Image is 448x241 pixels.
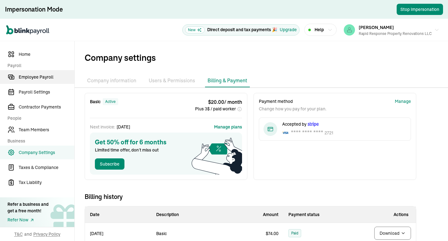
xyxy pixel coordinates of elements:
p: Payment method [259,98,326,104]
span: Paid [291,229,298,237]
p: Change how you pay for your plan. [259,106,326,112]
th: Description [151,206,217,223]
button: Manage [395,98,411,105]
nav: Global [6,21,49,39]
span: Tax Liability [19,179,74,186]
span: [DATE] [117,124,130,130]
img: Visa Card [282,131,288,135]
span: Billing history [85,192,416,201]
div: Rapid Response Property Renovations LLC [359,31,432,36]
span: Help [315,27,324,33]
th: Payment status [283,206,350,223]
span: Privacy Policy [33,231,60,237]
span: [DATE] [90,231,103,236]
button: Upgrade [280,27,297,33]
p: Direct deposit and tax payments 🎉 [207,27,277,33]
span: Taxes & Compliance [19,164,74,171]
span: Basic [156,231,167,236]
span: Get 50% off for 6 months [95,137,237,147]
div: active [103,98,118,105]
span: $ 20.00 / month [208,98,242,106]
span: Basic [90,99,101,105]
span: Limited time offer, don’t miss out [95,147,237,153]
th: Date [85,206,151,223]
span: New [185,27,205,33]
th: Amount [217,206,284,223]
span: $ 74.00 [266,231,278,236]
div: 2721 [291,128,333,137]
span: Team Members [19,127,74,133]
span: Payroll [7,62,71,69]
span: Payroll Settings [19,89,74,95]
span: T&C [14,231,23,237]
li: Users & Permissions [146,74,198,87]
span: Home [19,51,74,58]
span: Plus 3$ / paid worker [195,106,236,112]
button: Subscribe [95,158,124,170]
a: Refer Now [7,217,49,223]
span: [PERSON_NAME] [359,25,394,30]
button: Help [304,24,337,36]
iframe: Chat Widget [344,174,448,241]
div: Impersonation Mode [5,5,63,14]
button: [PERSON_NAME]Rapid Response Property Renovations LLC [341,22,442,38]
span: Employee Payroll [19,74,74,80]
div: Accepted by [282,121,333,127]
span: People [7,115,71,122]
li: Billing & Payment [205,74,250,87]
span: Company Settings [19,149,74,156]
span: Company settings [85,51,448,64]
button: Manage plans [214,124,242,130]
div: Subscribe [100,161,119,167]
span: Business [7,138,71,144]
button: Stop Impersonation [397,4,443,15]
div: Refer a business and get a free month! [7,201,49,214]
span: Next invoice: [90,124,115,130]
li: Company information [85,74,139,87]
span: Contractor Payments [19,104,74,110]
